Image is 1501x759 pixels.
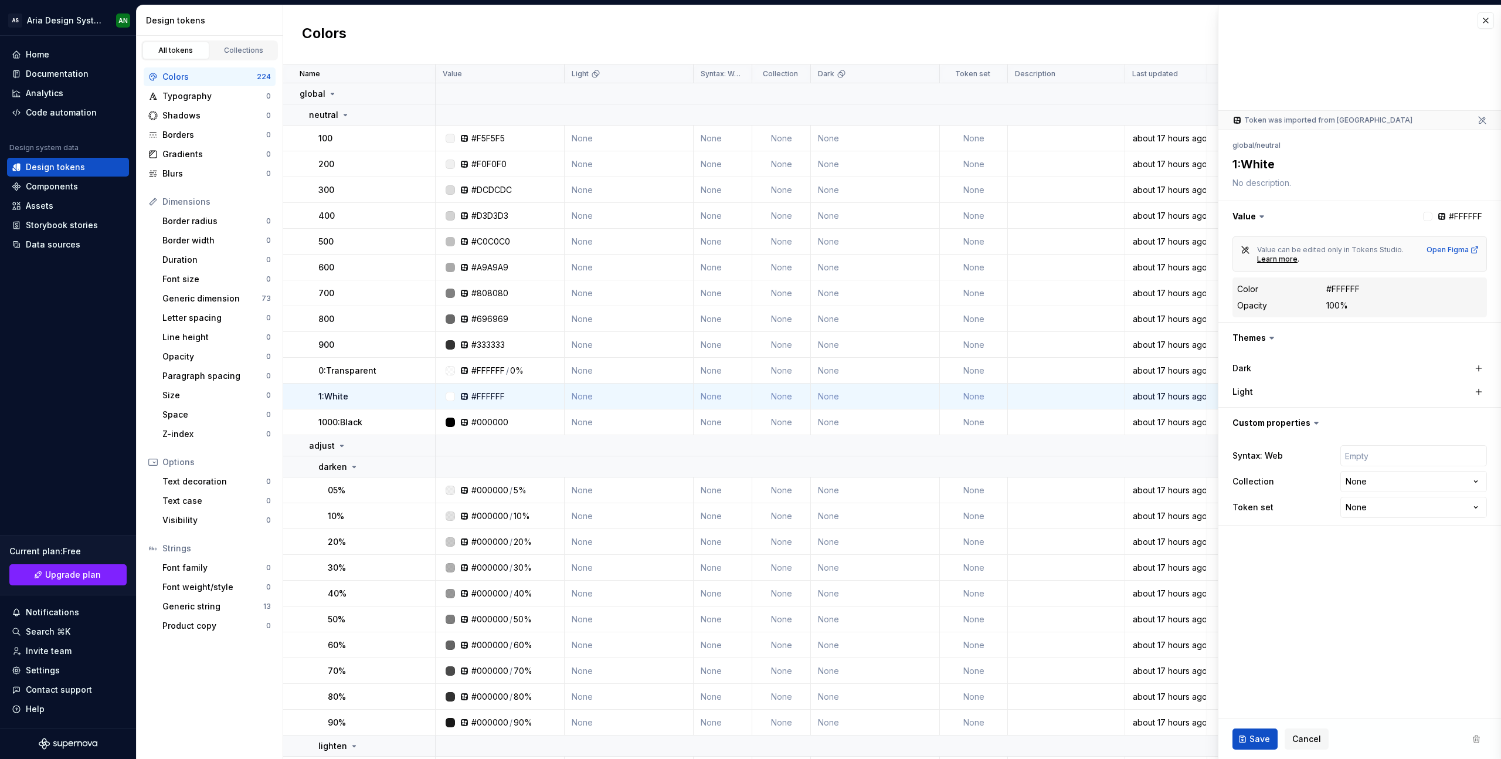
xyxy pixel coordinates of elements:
[309,440,335,452] p: adjust
[565,306,694,332] td: None
[471,158,507,170] div: #F0F0F0
[26,665,60,676] div: Settings
[940,503,1008,529] td: None
[266,130,271,140] div: 0
[1237,300,1267,311] div: Opacity
[514,536,532,548] div: 20%
[1126,484,1206,496] div: about 17 hours ago
[471,484,508,496] div: #000000
[266,236,271,245] div: 0
[162,601,263,612] div: Generic string
[811,203,940,229] td: None
[752,229,811,255] td: None
[763,69,798,79] p: Collection
[694,177,752,203] td: None
[514,484,527,496] div: 5%
[752,529,811,555] td: None
[1427,245,1479,255] div: Open Figma
[1015,69,1055,79] p: Description
[266,216,271,226] div: 0
[1232,450,1283,462] label: Syntax: Web
[471,313,508,325] div: #696969
[565,229,694,255] td: None
[811,384,940,409] td: None
[318,287,334,299] p: 700
[158,270,276,289] a: Font size0
[811,177,940,203] td: None
[1126,236,1206,248] div: about 17 hours ago
[1340,445,1487,466] input: Empty
[811,529,940,555] td: None
[506,365,509,377] div: /
[1126,510,1206,522] div: about 17 hours ago
[318,236,334,248] p: 500
[26,684,92,696] div: Contact support
[1126,536,1206,548] div: about 17 hours ago
[158,212,276,231] a: Border radius0
[162,370,266,382] div: Paragraph spacing
[7,235,129,254] a: Data sources
[266,92,271,101] div: 0
[811,229,940,255] td: None
[1232,386,1253,398] label: Light
[752,477,811,503] td: None
[752,306,811,332] td: None
[565,255,694,280] td: None
[7,84,129,103] a: Analytics
[26,107,97,118] div: Code automation
[144,106,276,125] a: Shadows0
[26,87,63,99] div: Analytics
[144,67,276,86] a: Colors224
[45,569,101,581] span: Upgrade plan
[1257,141,1281,150] li: neutral
[940,177,1008,203] td: None
[26,200,53,212] div: Assets
[471,236,510,248] div: #C0C0C0
[162,495,266,507] div: Text case
[752,332,811,358] td: None
[7,177,129,196] a: Components
[471,536,508,548] div: #000000
[266,516,271,525] div: 0
[318,210,335,222] p: 400
[266,429,271,439] div: 0
[752,126,811,151] td: None
[811,332,940,358] td: None
[940,280,1008,306] td: None
[7,45,129,64] a: Home
[158,386,276,405] a: Size0
[752,280,811,306] td: None
[811,409,940,435] td: None
[694,151,752,177] td: None
[1230,154,1485,175] textarea: 1:White
[811,477,940,503] td: None
[328,562,346,574] p: 30%
[1126,562,1206,574] div: about 17 hours ago
[694,229,752,255] td: None
[26,645,72,657] div: Invite team
[266,410,271,419] div: 0
[565,477,694,503] td: None
[26,606,79,618] div: Notifications
[1298,255,1299,263] span: .
[162,196,271,208] div: Dimensions
[1232,362,1251,374] label: Dark
[266,621,271,631] div: 0
[940,477,1008,503] td: None
[162,456,271,468] div: Options
[266,313,271,323] div: 0
[162,620,266,632] div: Product copy
[694,529,752,555] td: None
[158,492,276,510] a: Text case0
[940,358,1008,384] td: None
[565,384,694,409] td: None
[940,151,1008,177] td: None
[565,203,694,229] td: None
[752,151,811,177] td: None
[27,15,102,26] div: Aria Design System
[1326,283,1360,295] div: #FFFFFF
[7,622,129,641] button: Search ⌘K
[940,126,1008,151] td: None
[146,15,278,26] div: Design tokens
[26,219,98,231] div: Storybook stories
